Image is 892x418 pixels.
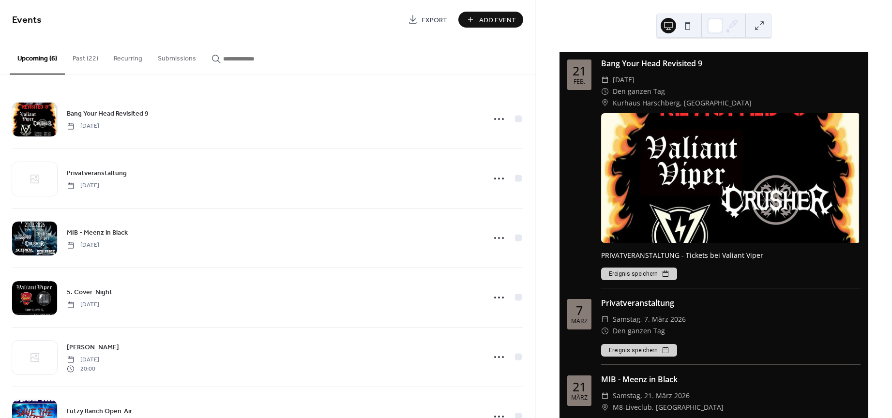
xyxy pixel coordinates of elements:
[574,79,585,85] div: Feb.
[67,286,112,298] a: 5. Cover-Night
[601,268,677,280] button: Ereignis speichern
[573,381,586,393] div: 21
[150,39,204,74] button: Submissions
[67,356,99,364] span: [DATE]
[12,11,42,30] span: Events
[571,318,588,325] div: März
[613,402,724,413] span: M8-Liveclub, [GEOGRAPHIC_DATA]
[601,297,861,309] div: Privatveranstaltung
[573,65,586,77] div: 21
[67,342,119,353] a: [PERSON_NAME]
[613,86,665,97] span: Den ganzen Tag
[67,108,149,119] a: Bang Your Head Revisited 9
[601,250,861,260] div: PRIVATVERANSTALTUNG - Tickets bei Valiant Viper
[401,12,454,28] a: Export
[67,287,112,298] span: 5. Cover-Night
[67,405,132,417] a: Futzy Ranch Open-Air
[67,168,127,179] span: Privatveranstaltung
[613,97,752,109] span: Kurhaus Harschberg, [GEOGRAPHIC_DATA]
[422,15,447,25] span: Export
[601,402,609,413] div: ​
[67,167,127,179] a: Privatveranstaltung
[576,304,583,316] div: 7
[571,395,588,401] div: März
[479,15,516,25] span: Add Event
[601,97,609,109] div: ​
[601,325,609,337] div: ​
[67,181,99,190] span: [DATE]
[613,74,635,86] span: [DATE]
[67,227,128,238] a: MIB - Meenz in Black
[67,228,128,238] span: MIB - Meenz in Black
[601,344,677,357] button: Ereignis speichern
[67,109,149,119] span: Bang Your Head Revisited 9
[106,39,150,74] button: Recurring
[65,39,106,74] button: Past (22)
[601,313,609,325] div: ​
[458,12,523,28] button: Add Event
[10,39,65,75] button: Upcoming (6)
[613,313,686,325] span: Samstag, 7. März 2026
[67,406,132,417] span: Futzy Ranch Open-Air
[613,325,665,337] span: Den ganzen Tag
[601,58,861,69] div: Bang Your Head Revisited 9
[601,373,861,385] div: MIB - Meenz in Black
[67,364,99,373] span: 20:00
[67,300,99,309] span: [DATE]
[67,122,99,131] span: [DATE]
[67,343,119,353] span: [PERSON_NAME]
[601,74,609,86] div: ​
[613,390,690,402] span: Samstag, 21. März 2026
[601,390,609,402] div: ​
[601,86,609,97] div: ​
[67,241,99,250] span: [DATE]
